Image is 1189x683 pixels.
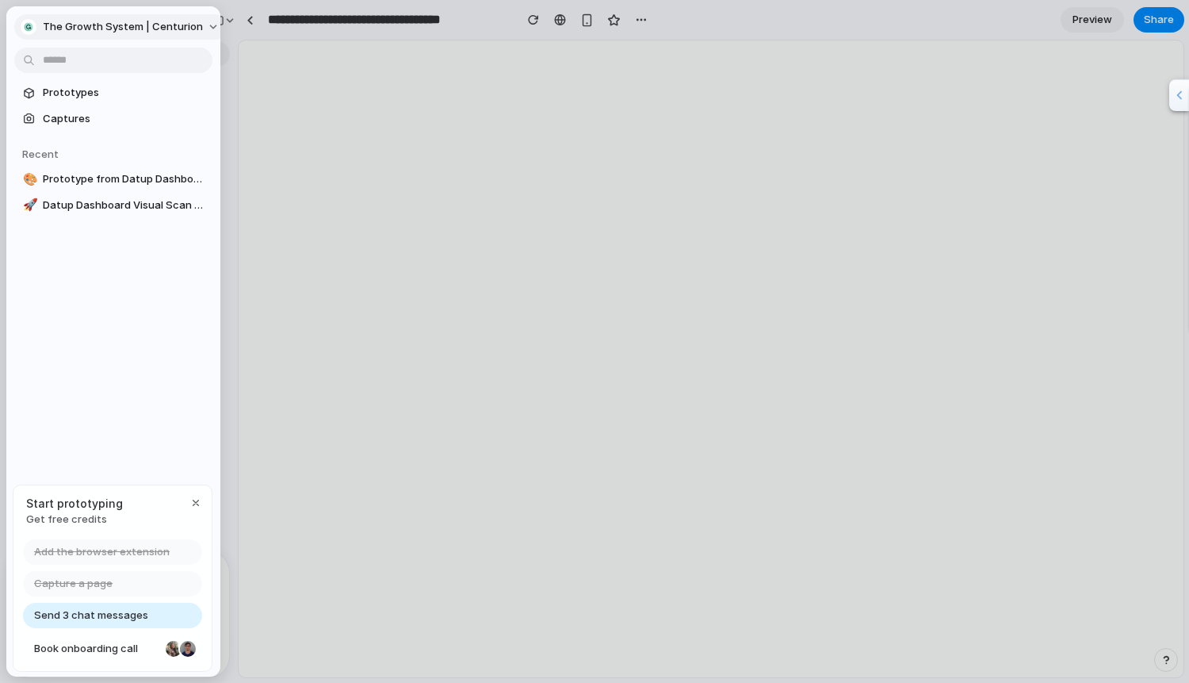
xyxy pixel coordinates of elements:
[34,641,159,657] span: Book onboarding call
[43,19,203,35] span: The Growth System | Centurion
[164,639,183,658] div: Nicole Kubica
[21,198,36,213] button: 🚀
[43,111,206,127] span: Captures
[178,639,197,658] div: Christian Iacullo
[14,107,212,131] a: Captures
[23,196,34,214] div: 🚀
[23,171,34,189] div: 🎨
[14,167,212,191] a: 🎨Prototype from Datup Dashboard v2
[26,495,123,512] span: Start prototyping
[34,544,170,560] span: Add the browser extension
[34,608,148,624] span: Send 3 chat messages
[14,194,212,217] a: 🚀Datup Dashboard Visual Scan Enhancer
[14,81,212,105] a: Prototypes
[43,85,206,101] span: Prototypes
[14,14,227,40] button: The Growth System | Centurion
[21,171,36,187] button: 🎨
[22,148,59,160] span: Recent
[26,512,123,528] span: Get free credits
[43,198,206,213] span: Datup Dashboard Visual Scan Enhancer
[43,171,206,187] span: Prototype from Datup Dashboard v2
[23,636,202,662] a: Book onboarding call
[34,576,113,592] span: Capture a page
